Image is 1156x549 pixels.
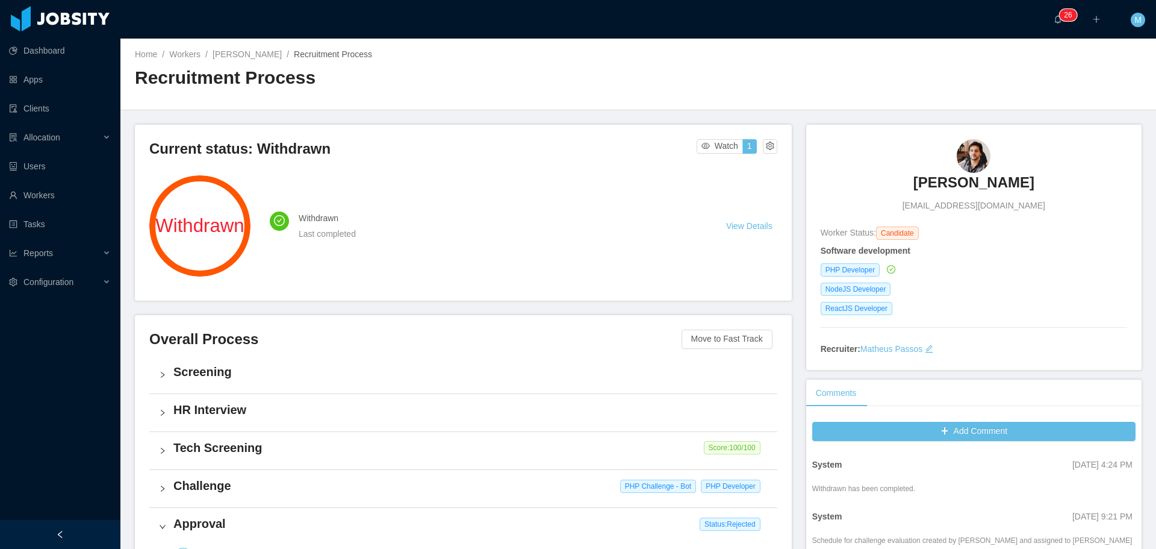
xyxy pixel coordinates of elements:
h3: [PERSON_NAME] [913,173,1034,192]
h4: Challenge [173,477,768,494]
strong: System [812,512,842,521]
strong: System [812,460,842,469]
h2: Recruitment Process [135,66,638,90]
i: icon: edit [925,345,933,353]
div: icon: rightChallenge [149,470,777,507]
p: 6 [1068,9,1072,21]
i: icon: right [159,409,166,416]
a: Matheus Passos [860,344,923,354]
button: icon: eyeWatch [697,139,743,154]
h4: Approval [173,515,768,532]
button: Move to Fast Track [682,330,772,349]
i: icon: check-circle [274,215,285,226]
span: PHP Developer [821,263,880,277]
div: Comments [806,380,866,407]
button: 1 [742,139,757,154]
i: icon: right [159,447,166,454]
i: icon: plus [1092,15,1101,24]
div: icon: rightTech Screening [149,432,777,469]
span: [DATE] 4:24 PM [1072,460,1133,469]
p: 2 [1064,9,1068,21]
a: icon: profileTasks [9,212,111,236]
span: / [162,49,164,59]
strong: Software development [821,246,910,256]
span: Candidate [876,227,919,240]
h3: Overall Process [149,330,682,349]
a: Workers [169,49,200,59]
img: 68738fe7-9b63-4c07-bc9a-fba0af67641a.jpeg [957,139,990,173]
div: Schedule for challenge evaluation created by [PERSON_NAME] and assigned to [PERSON_NAME] [812,535,1133,546]
div: icon: rightApproval [149,508,777,545]
div: icon: rightScreening [149,356,777,394]
h3: Current status: Withdrawn [149,139,697,158]
a: View Details [726,221,772,231]
a: icon: pie-chartDashboard [9,39,111,63]
sup: 26 [1059,9,1077,21]
i: icon: line-chart [9,249,17,257]
i: icon: check-circle [887,265,895,274]
button: icon: setting [763,139,777,154]
strong: Recruiter: [821,344,860,354]
i: icon: solution [9,133,17,142]
i: icon: right [159,371,166,378]
h4: Tech Screening [173,439,768,456]
span: / [287,49,289,59]
span: Status: Rejected [700,518,760,531]
span: Worker Status: [821,228,876,237]
span: M [1134,13,1142,27]
span: PHP Challenge - Bot [620,480,697,493]
a: Home [135,49,157,59]
span: Recruitment Process [294,49,372,59]
a: icon: userWorkers [9,183,111,207]
span: NodeJS Developer [821,283,891,296]
a: icon: appstoreApps [9,67,111,92]
span: Reports [23,248,53,258]
span: PHP Developer [701,480,760,493]
div: Last completed [299,227,697,240]
h4: Withdrawn [299,212,697,225]
h4: HR Interview [173,401,768,418]
span: Withdrawn [149,216,250,235]
a: icon: auditClients [9,96,111,121]
div: icon: rightHR Interview [149,394,777,431]
span: ReactJS Developer [821,302,892,315]
span: [DATE] 9:21 PM [1072,512,1133,521]
span: Configuration [23,277,73,287]
span: [EMAIL_ADDRESS][DOMAIN_NAME] [903,199,1045,212]
button: icon: plusAdd Comment [812,422,1136,441]
a: icon: check-circle [884,265,895,274]
h4: Screening [173,363,768,380]
a: [PERSON_NAME] [213,49,282,59]
span: Allocation [23,133,60,142]
i: icon: setting [9,278,17,286]
i: icon: right [159,523,166,530]
a: [PERSON_NAME] [913,173,1034,199]
i: icon: bell [1054,15,1062,24]
div: Withdrawn has been completed. [812,483,915,494]
i: icon: right [159,485,166,492]
span: / [205,49,208,59]
a: icon: robotUsers [9,154,111,178]
span: Score: 100 /100 [704,441,760,454]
